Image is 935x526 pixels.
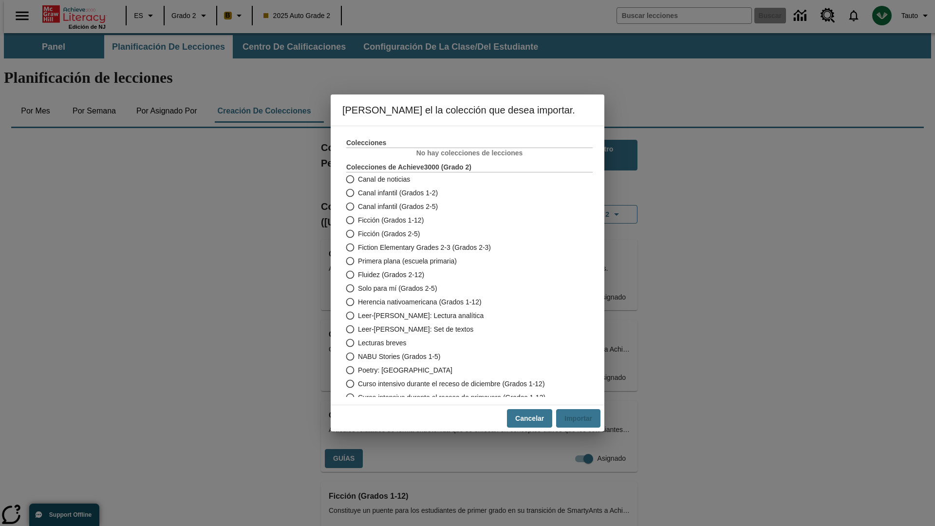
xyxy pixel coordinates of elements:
span: Leer-[PERSON_NAME]: Set de textos [358,324,473,335]
h3: Colecciones [346,138,593,148]
span: Fluidez (Grados 2-12) [358,270,424,280]
span: Canal infantil (Grados 1-2) [358,188,438,198]
button: Cancelar [507,409,552,428]
p: No hay colecciones de lecciones [346,148,593,158]
span: Lecturas breves [358,338,407,348]
h6: [PERSON_NAME] el la colección que desea importar. [331,94,604,126]
span: Curso intensivo durante el receso de primavera (Grados 1-12) [358,393,545,403]
span: NABU Stories (Grados 1-5) [358,352,441,362]
span: Curso intensivo durante el receso de diciembre (Grados 1-12) [358,379,545,389]
h3: Colecciones de Achieve3000 (Grado 2 ) [346,162,593,172]
span: Canal de noticias [358,174,410,185]
span: Poetry: [GEOGRAPHIC_DATA] [358,365,452,376]
span: Ficción (Grados 2-5) [358,229,420,239]
span: Solo para mí (Grados 2-5) [358,283,437,294]
span: Fiction Elementary Grades 2-3 (Grados 2-3) [358,243,491,253]
span: Ficción (Grados 1-12) [358,215,424,225]
span: Primera plana (escuela primaria) [358,256,457,266]
span: Herencia nativoamericana (Grados 1-12) [358,297,482,307]
span: Leer-[PERSON_NAME]: Lectura analítica [358,311,484,321]
span: Canal infantil (Grados 2-5) [358,202,438,212]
